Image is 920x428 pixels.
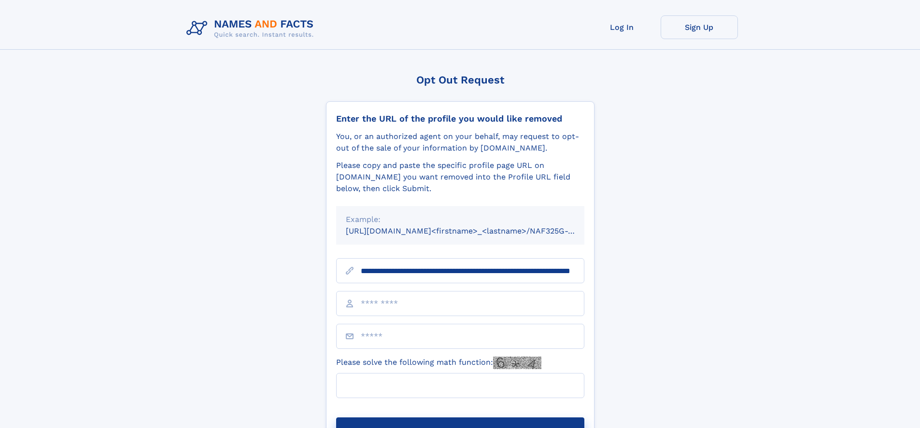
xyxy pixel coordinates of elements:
[183,15,322,41] img: Logo Names and Facts
[661,15,738,39] a: Sign Up
[336,131,584,154] div: You, or an authorized agent on your behalf, may request to opt-out of the sale of your informatio...
[346,214,575,225] div: Example:
[583,15,661,39] a: Log In
[336,357,541,369] label: Please solve the following math function:
[336,113,584,124] div: Enter the URL of the profile you would like removed
[326,74,594,86] div: Opt Out Request
[336,160,584,194] div: Please copy and paste the specific profile page URL on [DOMAIN_NAME] you want removed into the Pr...
[346,226,603,235] small: [URL][DOMAIN_NAME]<firstname>_<lastname>/NAF325G-xxxxxxxx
